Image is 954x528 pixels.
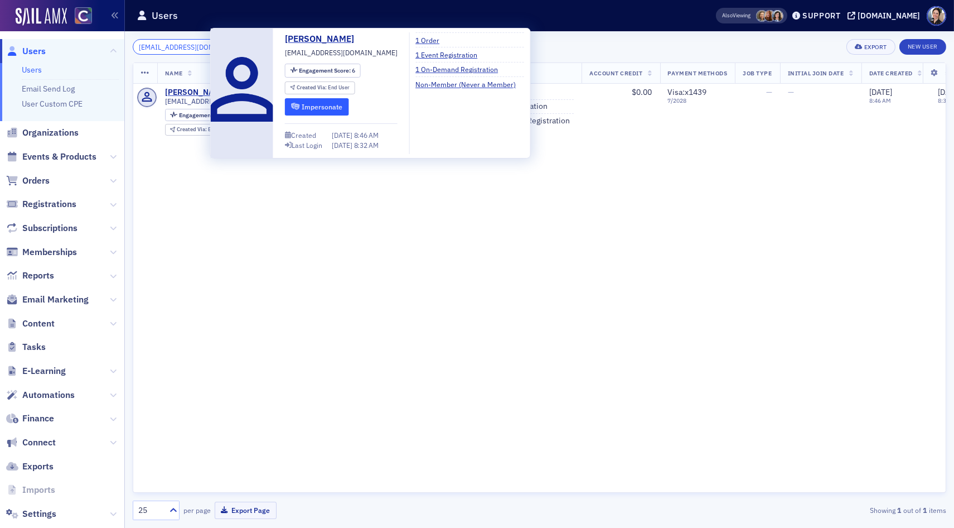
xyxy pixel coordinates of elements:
[864,44,887,50] div: Export
[899,39,946,55] a: New User
[668,97,728,104] span: 7 / 2028
[165,69,183,77] span: Name
[895,505,903,515] strong: 1
[354,131,379,140] span: 8:46 AM
[6,45,46,57] a: Users
[6,460,54,473] a: Exports
[299,68,355,74] div: 6
[683,505,946,515] div: Showing out of items
[22,127,79,139] span: Organizations
[415,79,524,89] a: Non-Member (Never a Member)
[332,141,354,150] span: [DATE]
[6,222,78,234] a: Subscriptions
[846,39,895,55] button: Export
[6,270,54,282] a: Reports
[22,246,77,258] span: Memberships
[285,32,362,46] a: [PERSON_NAME]
[766,87,772,97] span: —
[22,45,46,57] span: Users
[22,484,55,496] span: Imports
[297,85,350,91] div: End User
[67,7,92,26] a: View Homepage
[291,132,316,138] div: Created
[179,111,232,119] span: Engagement Score :
[22,436,56,449] span: Connect
[869,69,913,77] span: Date Created
[415,50,486,60] a: 1 Event Registration
[22,294,89,306] span: Email Marketing
[22,270,54,282] span: Reports
[858,11,920,21] div: [DOMAIN_NAME]
[22,318,55,330] span: Content
[848,12,924,20] button: [DOMAIN_NAME]
[6,436,56,449] a: Connect
[22,198,76,210] span: Registrations
[215,502,277,519] button: Export Page
[788,69,844,77] span: Initial Join Date
[285,98,349,116] button: Impersonate
[22,151,96,163] span: Events & Products
[6,318,55,330] a: Content
[6,341,46,353] a: Tasks
[285,81,355,94] div: Created Via: End User
[921,505,929,515] strong: 1
[285,47,398,57] span: [EMAIL_ADDRESS][DOMAIN_NAME]
[22,365,66,377] span: E-Learning
[75,7,92,25] img: SailAMX
[22,175,50,187] span: Orders
[22,341,46,353] span: Tasks
[133,39,239,55] input: Search…
[6,175,50,187] a: Orders
[165,88,227,98] a: [PERSON_NAME]
[6,246,77,258] a: Memberships
[22,99,83,109] a: User Custom CPE
[179,112,235,118] div: 6
[285,64,361,78] div: Engagement Score: 6
[177,127,230,133] div: End User
[802,11,841,21] div: Support
[22,508,56,520] span: Settings
[22,65,42,75] a: Users
[22,412,54,425] span: Finance
[6,127,79,139] a: Organizations
[668,87,707,97] span: Visa : x1439
[722,12,750,20] span: Viewing
[6,365,66,377] a: E-Learning
[165,124,235,136] div: Created Via: End User
[292,142,322,148] div: Last Login
[6,508,56,520] a: Settings
[22,222,78,234] span: Subscriptions
[668,69,728,77] span: Payment Methods
[6,484,55,496] a: Imports
[927,6,946,26] span: Profile
[22,84,75,94] a: Email Send Log
[632,87,652,97] span: $0.00
[177,126,208,133] span: Created Via :
[869,87,892,97] span: [DATE]
[772,10,783,22] span: Stacy Svendsen
[354,141,379,150] span: 8:32 AM
[183,505,211,515] label: per page
[22,460,54,473] span: Exports
[16,8,67,26] img: SailAMX
[332,131,354,140] span: [DATE]
[722,12,733,19] div: Also
[6,412,54,425] a: Finance
[764,10,776,22] span: Sheila Duggan
[6,198,76,210] a: Registrations
[6,151,96,163] a: Events & Products
[788,87,794,97] span: —
[869,97,891,104] time: 8:46 AM
[165,109,241,121] div: Engagement Score: 6
[152,9,178,22] h1: Users
[589,69,642,77] span: Account Credit
[22,389,75,401] span: Automations
[415,35,448,45] a: 1 Order
[297,84,328,91] span: Created Via :
[756,10,768,22] span: Lindsay Moore
[138,505,163,516] div: 25
[6,294,89,306] a: Email Marketing
[743,69,772,77] span: Job Type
